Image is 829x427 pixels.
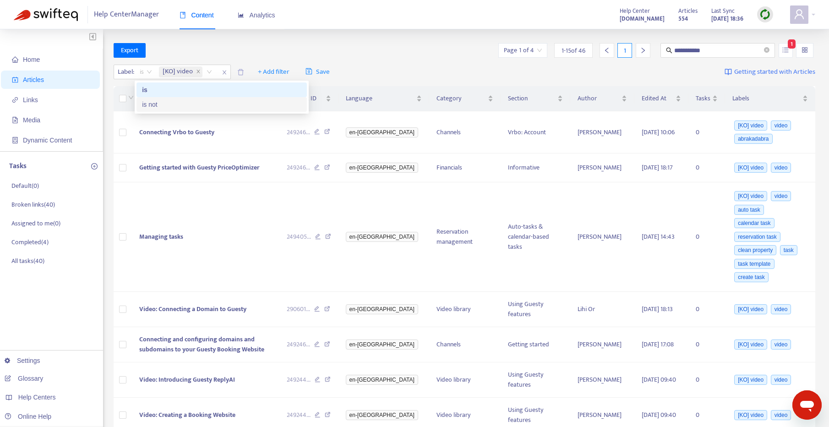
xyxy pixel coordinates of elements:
span: en-[GEOGRAPHIC_DATA] [346,127,418,137]
span: left [604,47,610,54]
td: 0 [688,292,725,327]
p: Assigned to me ( 0 ) [11,219,60,228]
span: 249405 ... [287,232,311,242]
span: close [196,69,201,75]
span: Language [346,93,414,104]
th: Zendesk ID [279,86,338,111]
p: Broken links ( 40 ) [11,200,55,209]
span: [DATE] 18:17 [642,162,673,173]
td: Lihi Or [570,292,634,327]
span: user [794,9,805,20]
span: task template [734,259,774,269]
span: create task [734,272,769,282]
span: video [771,120,791,131]
a: Glossary [5,375,43,382]
a: Getting started with Articles [725,65,815,79]
span: [KO] video [734,410,767,420]
span: + Add filter [258,66,289,77]
div: is not [142,99,301,109]
span: 1 [788,39,796,49]
span: Video: Creating a Booking Website [139,410,235,420]
span: [KO] video [734,191,767,201]
span: Video: Connecting a Domain to Guesty [139,304,246,314]
span: container [12,137,18,143]
span: video [771,375,791,385]
div: is [136,82,307,97]
a: [DOMAIN_NAME] [620,13,665,24]
td: Auto-tasks & calendar-based tasks [501,182,570,292]
span: link [12,97,18,103]
span: Dynamic Content [23,137,72,144]
span: area-chart [238,12,244,18]
span: Edited At [642,93,674,104]
td: [PERSON_NAME] [570,182,634,292]
span: [KO] video [734,120,767,131]
button: saveSave [299,65,337,79]
a: Settings [5,357,40,364]
td: [PERSON_NAME] [570,362,634,398]
span: Author [578,93,619,104]
span: abrakadabra [734,134,772,144]
span: home [12,56,18,63]
span: 249246 ... [287,127,310,137]
span: video [771,410,791,420]
span: 249244 ... [287,375,311,385]
td: Getting started [501,327,570,362]
span: Video: Introducing Guesty ReplyAI [139,374,235,385]
span: [KO] video [734,339,767,350]
th: Category [429,86,501,111]
span: Articles [23,76,44,83]
td: Vrbo: Account [501,111,570,153]
span: video [771,304,791,314]
th: Labels [725,86,815,111]
span: clean property [734,245,776,255]
span: unordered-list [782,47,789,53]
span: [DATE] 14:43 [642,231,675,242]
span: Getting started with Guesty PriceOptimizer [139,162,259,173]
span: en-[GEOGRAPHIC_DATA] [346,163,418,173]
td: [PERSON_NAME] [570,153,634,182]
td: 0 [688,362,725,398]
span: 1 - 15 of 46 [562,46,585,55]
span: Links [23,96,38,104]
span: save [305,68,312,75]
button: unordered-list [779,43,793,58]
span: video [771,163,791,173]
span: [KO] video [734,163,767,173]
td: Channels [429,327,501,362]
iframe: Button to launch messaging window [792,390,822,420]
span: [DATE] 18:13 [642,304,673,314]
td: Reservation management [429,182,501,292]
span: [KO] video [163,66,195,77]
strong: 554 [678,14,688,24]
td: 0 [688,182,725,292]
th: Language [338,86,429,111]
span: Last Sync [711,6,735,16]
span: video [771,191,791,201]
p: Tasks [9,161,27,172]
td: Channels [429,111,501,153]
div: is [142,85,301,95]
span: Content [180,11,214,19]
span: close-circle [764,47,769,53]
span: close [218,67,230,78]
p: Completed ( 4 ) [11,237,49,247]
img: image-link [725,68,732,76]
span: calendar task [734,218,774,228]
span: Section [508,93,556,104]
span: account-book [12,77,18,83]
button: Export [114,43,146,58]
span: video [771,339,791,350]
td: 0 [688,153,725,182]
span: Help Center [620,6,650,16]
td: Informative [501,153,570,182]
span: Save [305,66,330,77]
span: Tasks [696,93,710,104]
span: Connecting Vrbo to Guesty [139,127,214,137]
span: Getting started with Articles [734,67,815,77]
td: [PERSON_NAME] [570,111,634,153]
span: [KO] video [734,375,767,385]
span: 249246 ... [287,339,310,350]
span: [DATE] 17:08 [642,339,674,350]
div: is not [136,97,307,112]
